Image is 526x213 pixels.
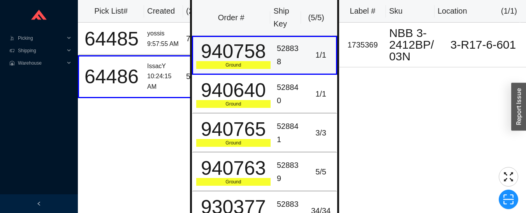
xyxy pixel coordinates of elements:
[499,194,518,205] span: scan
[196,120,271,139] div: 940765
[499,171,518,183] span: fullscreen
[196,81,271,100] div: 940640
[186,70,210,83] div: 5 / 5
[443,39,523,51] div: 3-R17-6-601
[18,44,65,57] span: Shipping
[277,81,303,107] div: 528840
[18,57,65,69] span: Warehouse
[196,100,271,108] div: Ground
[309,88,333,100] div: 1 / 1
[438,5,467,18] div: Location
[309,127,333,139] div: 3 / 3
[147,39,180,49] div: 9:57:55 AM
[82,67,141,86] div: 64486
[196,61,271,69] div: Ground
[37,201,41,206] span: left
[196,178,271,186] div: Ground
[277,159,303,185] div: 528839
[499,190,518,209] button: scan
[277,42,303,68] div: 528838
[309,165,333,178] div: 5 / 5
[389,27,437,62] div: NBB 3-2412BP/03N
[342,39,383,51] div: 1735369
[277,120,303,146] div: 528841
[147,61,180,72] div: IssacY
[147,28,180,39] div: yossis
[196,158,271,178] div: 940763
[186,32,210,45] div: 7 / 7
[82,29,141,49] div: 64485
[309,49,333,62] div: 1 / 1
[196,42,271,61] div: 940758
[186,5,211,18] div: ( 2 )
[501,5,517,18] div: ( 1 / 1 )
[18,32,65,44] span: Picking
[499,167,518,187] button: fullscreen
[147,71,180,92] div: 10:24:15 AM
[304,11,328,24] div: ( 5 / 5 )
[196,139,271,147] div: Ground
